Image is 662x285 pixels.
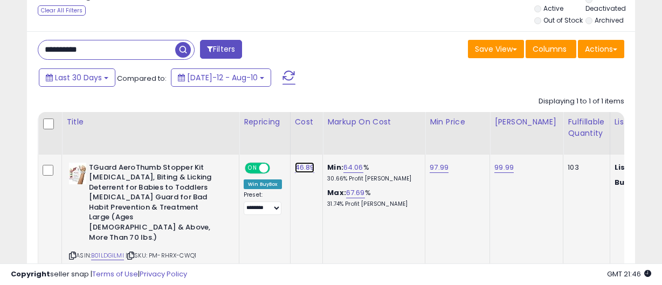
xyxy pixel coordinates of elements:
span: [DATE]-12 - Aug-10 [187,72,258,83]
div: Repricing [244,116,286,128]
span: 2025-09-11 21:46 GMT [607,269,651,279]
span: | SKU: PM-RHRX-CWQ1 [126,251,196,260]
label: Active [543,4,563,13]
button: Actions [578,40,624,58]
a: 97.99 [430,162,449,173]
div: Preset: [244,191,282,216]
div: Clear All Filters [38,5,86,16]
a: B01LDGILMI [91,251,124,260]
button: Filters [200,40,242,59]
button: [DATE]-12 - Aug-10 [171,68,271,87]
div: Displaying 1 to 1 of 1 items [539,96,624,107]
b: TGuard AeroThumb Stopper Kit [MEDICAL_DATA], Biting & Licking Deterrent for Babies to Toddlers [M... [89,163,220,246]
a: 99.99 [494,162,514,173]
b: Min: [327,162,343,172]
div: Fulfillable Quantity [568,116,605,139]
div: Markup on Cost [327,116,420,128]
a: 64.06 [343,162,363,173]
div: seller snap | | [11,269,187,280]
span: Compared to: [117,73,167,84]
img: 41IU6V+dpBL._SL40_.jpg [69,163,86,184]
div: Title [66,116,235,128]
span: Columns [533,44,567,54]
span: OFF [268,163,286,172]
strong: Copyright [11,269,50,279]
div: Win BuyBox [244,179,282,189]
button: Columns [526,40,576,58]
a: Terms of Use [92,269,138,279]
p: 30.66% Profit [PERSON_NAME] [327,175,417,183]
div: % [327,188,417,208]
button: Save View [468,40,524,58]
div: [PERSON_NAME] [494,116,558,128]
div: 103 [568,163,601,172]
div: % [327,163,417,183]
a: Privacy Policy [140,269,187,279]
button: Last 30 Days [39,68,115,87]
div: Cost [295,116,319,128]
a: 46.89 [295,162,315,173]
div: Min Price [430,116,485,128]
p: 31.74% Profit [PERSON_NAME] [327,200,417,208]
span: ON [246,163,259,172]
span: Last 30 Days [55,72,102,83]
th: The percentage added to the cost of goods (COGS) that forms the calculator for Min & Max prices. [323,112,425,155]
label: Archived [595,16,624,25]
b: Max: [327,187,346,198]
label: Out of Stock [543,16,583,25]
label: Deactivated [585,4,626,13]
a: 67.69 [346,187,365,198]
